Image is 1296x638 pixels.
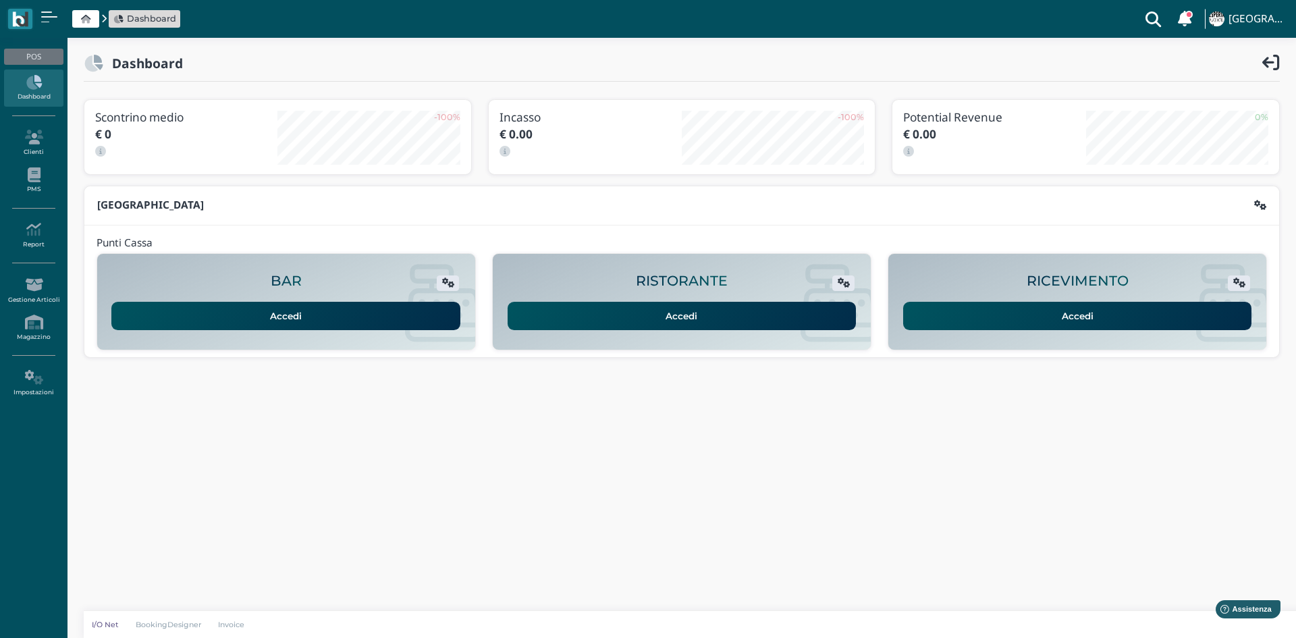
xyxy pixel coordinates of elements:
[95,126,111,142] b: € 0
[271,273,302,289] h2: BAR
[903,126,936,142] b: € 0.00
[508,302,857,330] a: Accedi
[1027,273,1129,289] h2: RICEVIMENTO
[113,12,176,25] a: Dashboard
[97,238,153,249] h4: Punti Cassa
[1200,596,1285,627] iframe: Help widget launcher
[97,198,204,212] b: [GEOGRAPHIC_DATA]
[500,126,533,142] b: € 0.00
[111,302,460,330] a: Accedi
[4,162,63,199] a: PMS
[4,217,63,254] a: Report
[4,124,63,161] a: Clienti
[103,56,183,70] h2: Dashboard
[40,11,89,21] span: Assistenza
[1207,3,1288,35] a: ... [GEOGRAPHIC_DATA]
[1228,14,1288,25] h4: [GEOGRAPHIC_DATA]
[903,302,1252,330] a: Accedi
[903,111,1085,124] h3: Potential Revenue
[4,272,63,309] a: Gestione Articoli
[636,273,728,289] h2: RISTORANTE
[95,111,277,124] h3: Scontrino medio
[1209,11,1224,26] img: ...
[4,365,63,402] a: Impostazioni
[12,11,28,27] img: logo
[4,49,63,65] div: POS
[4,70,63,107] a: Dashboard
[127,12,176,25] span: Dashboard
[4,309,63,346] a: Magazzino
[500,111,682,124] h3: Incasso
